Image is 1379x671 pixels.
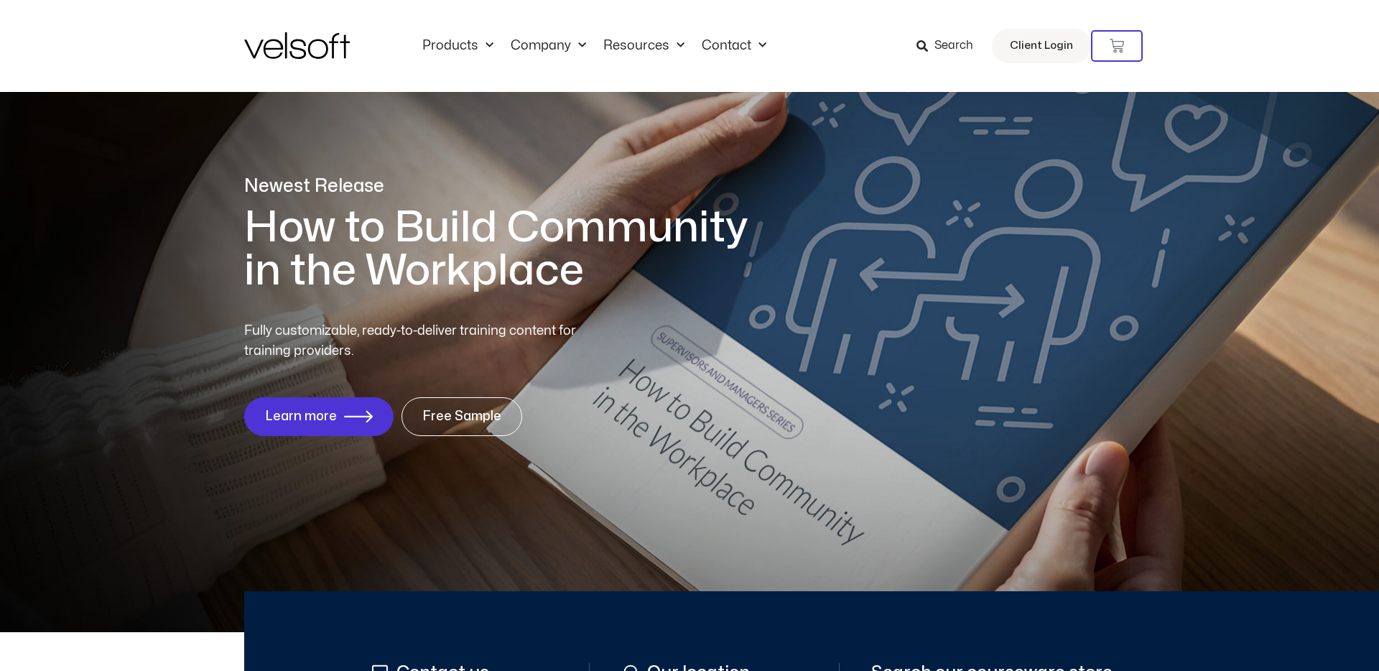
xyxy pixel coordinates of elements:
a: ContactMenu Toggle [693,38,775,54]
span: Free Sample [422,409,501,424]
p: Newest Release [244,174,769,199]
a: Client Login [992,29,1091,63]
h1: How to Build Community in the Workplace [244,206,769,292]
span: Search [934,37,973,55]
p: Fully customizable, ready-to-deliver training content for training providers. [244,321,602,361]
nav: Menu [414,38,775,54]
span: Client Login [1010,37,1073,55]
a: ResourcesMenu Toggle [595,38,693,54]
img: Velsoft Training Materials [244,32,350,59]
a: ProductsMenu Toggle [414,38,502,54]
a: Search [916,34,983,58]
a: Free Sample [401,397,522,436]
a: Learn more [244,397,394,436]
a: CompanyMenu Toggle [502,38,595,54]
span: Learn more [265,409,337,424]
